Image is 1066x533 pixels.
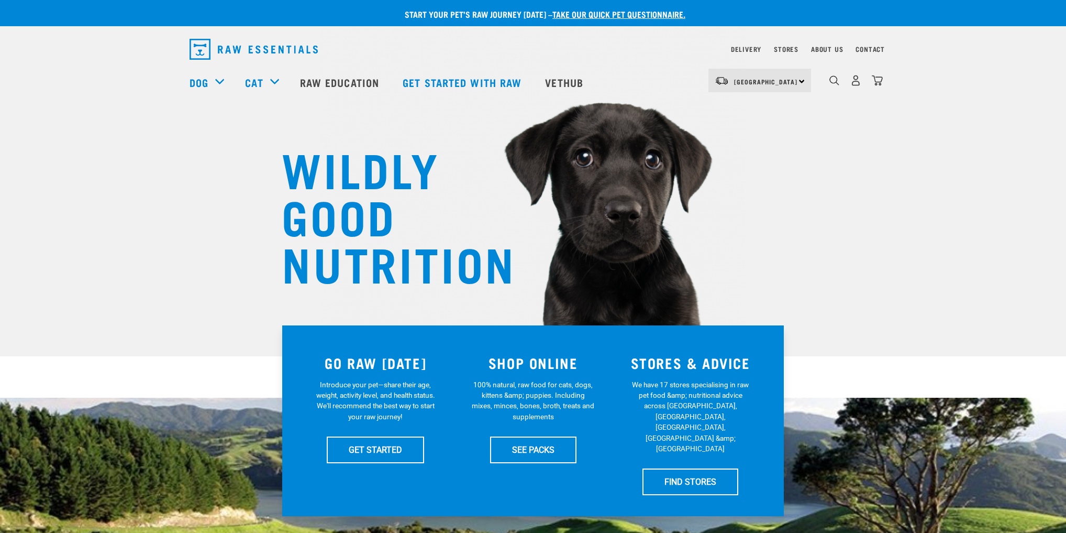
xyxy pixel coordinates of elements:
[314,379,437,422] p: Introduce your pet—share their age, weight, activity level, and health status. We'll recommend th...
[290,61,392,103] a: Raw Education
[190,39,318,60] img: Raw Essentials Logo
[774,47,798,51] a: Stores
[811,47,843,51] a: About Us
[303,355,448,371] h3: GO RAW [DATE]
[535,61,596,103] a: Vethub
[490,437,576,463] a: SEE PACKS
[734,80,797,83] span: [GEOGRAPHIC_DATA]
[181,35,885,64] nav: dropdown navigation
[629,379,752,454] p: We have 17 stores specialising in raw pet food &amp; nutritional advice across [GEOGRAPHIC_DATA],...
[245,74,263,90] a: Cat
[190,74,208,90] a: Dog
[618,355,763,371] h3: STORES & ADVICE
[850,75,861,86] img: user.png
[327,437,424,463] a: GET STARTED
[461,355,606,371] h3: SHOP ONLINE
[829,75,839,85] img: home-icon-1@2x.png
[472,379,595,422] p: 100% natural, raw food for cats, dogs, kittens &amp; puppies. Including mixes, minces, bones, bro...
[731,47,761,51] a: Delivery
[872,75,883,86] img: home-icon@2x.png
[642,469,738,495] a: FIND STORES
[552,12,685,16] a: take our quick pet questionnaire.
[392,61,535,103] a: Get started with Raw
[856,47,885,51] a: Contact
[282,144,491,286] h1: WILDLY GOOD NUTRITION
[715,76,729,85] img: van-moving.png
